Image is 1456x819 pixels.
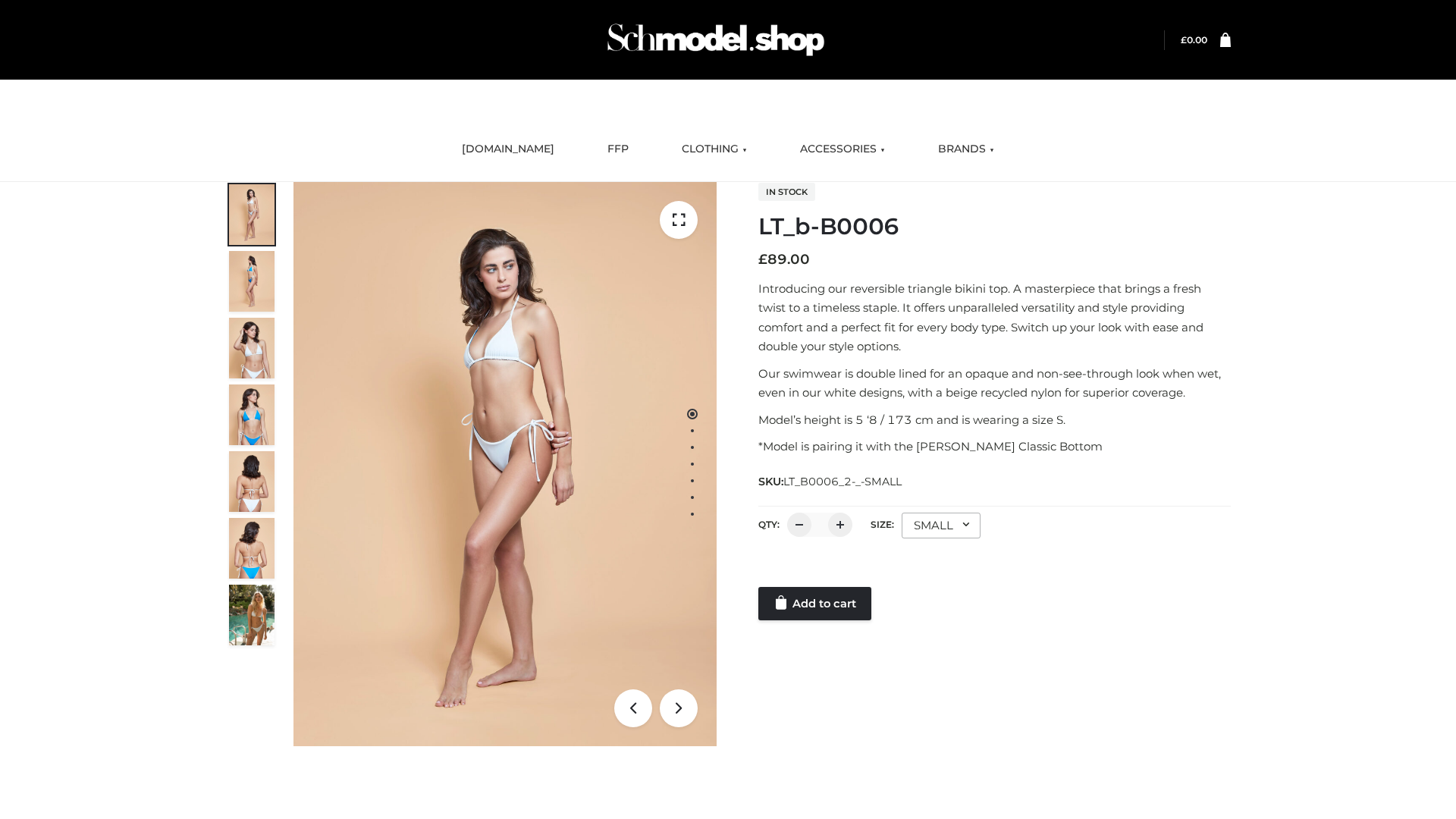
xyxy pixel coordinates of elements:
[229,585,275,645] img: Arieltop_CloudNine_AzureSky2.jpg
[758,437,1231,457] p: *Model is pairing it with the [PERSON_NAME] Classic Bottom
[1181,34,1207,45] bdi: 0.00
[229,251,275,312] img: ArielClassicBikiniTop_CloudNine_AzureSky_OW114ECO_2-scaled.jpg
[596,133,640,166] a: FFP
[229,518,275,579] img: ArielClassicBikiniTop_CloudNine_AzureSky_OW114ECO_8-scaled.jpg
[1181,34,1207,45] a: £0.00
[293,182,717,746] img: ArielClassicBikiniTop_CloudNine_AzureSky_OW114ECO_1
[758,183,815,201] span: In stock
[758,213,1231,240] h1: LT_b-B0006
[229,184,275,245] img: ArielClassicBikiniTop_CloudNine_AzureSky_OW114ECO_1-scaled.jpg
[902,513,981,538] div: SMALL
[602,10,830,70] img: Schmodel Admin 964
[758,519,780,530] label: QTY:
[229,318,275,378] img: ArielClassicBikiniTop_CloudNine_AzureSky_OW114ECO_3-scaled.jpg
[927,133,1006,166] a: BRANDS
[758,472,903,491] span: SKU:
[758,251,810,268] bdi: 89.00
[229,384,275,445] img: ArielClassicBikiniTop_CloudNine_AzureSky_OW114ECO_4-scaled.jpg
[758,251,767,268] span: £
[670,133,758,166] a: CLOTHING
[229,451,275,512] img: ArielClassicBikiniTop_CloudNine_AzureSky_OW114ECO_7-scaled.jpg
[1181,34,1187,45] span: £
[450,133,566,166] a: [DOMAIN_NAME]
[758,364,1231,403] p: Our swimwear is double lined for an opaque and non-see-through look when wet, even in our white d...
[783,475,902,488] span: LT_B0006_2-_-SMALL
[758,279,1231,356] p: Introducing our reversible triangle bikini top. A masterpiece that brings a fresh twist to a time...
[758,587,871,620] a: Add to cart
[758,410,1231,430] p: Model’s height is 5 ‘8 / 173 cm and is wearing a size S.
[789,133,896,166] a: ACCESSORIES
[871,519,894,530] label: Size:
